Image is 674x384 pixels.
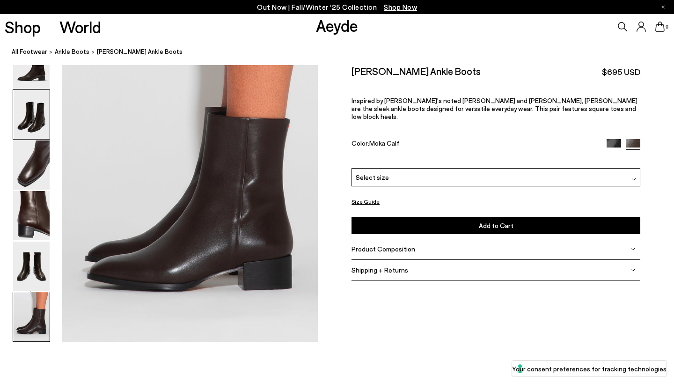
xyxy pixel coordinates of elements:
[97,47,183,57] span: [PERSON_NAME] Ankle Boots
[631,177,636,182] img: svg%3E
[479,222,513,229] span: Add to Cart
[13,242,50,291] img: Lee Leather Ankle Boots - Image 5
[352,96,637,120] span: Inspired by [PERSON_NAME]'s noted [PERSON_NAME] and [PERSON_NAME], [PERSON_NAME] are the sleek an...
[59,19,101,35] a: World
[316,15,358,35] a: Aeyde
[13,191,50,240] img: Lee Leather Ankle Boots - Image 4
[352,65,481,77] h2: [PERSON_NAME] Ankle Boots
[5,19,41,35] a: Shop
[257,1,417,13] p: Out Now | Fall/Winter ‘25 Collection
[13,90,50,139] img: Lee Leather Ankle Boots - Image 2
[352,266,408,274] span: Shipping + Returns
[12,47,47,57] a: All Footwear
[369,139,399,147] span: Moka Calf
[13,292,50,341] img: Lee Leather Ankle Boots - Image 6
[665,24,669,30] span: 0
[352,217,640,234] button: Add to Cart
[352,196,380,207] button: Size Guide
[630,268,635,273] img: svg%3E
[12,39,674,65] nav: breadcrumb
[352,245,415,253] span: Product Composition
[384,3,417,11] span: Navigate to /collections/new-in
[356,172,389,182] span: Select size
[55,47,89,57] a: ankle boots
[13,140,50,190] img: Lee Leather Ankle Boots - Image 3
[352,139,597,149] div: Color:
[630,247,635,251] img: svg%3E
[55,48,89,55] span: ankle boots
[512,364,667,374] label: Your consent preferences for tracking technologies
[512,361,667,377] button: Your consent preferences for tracking technologies
[655,22,665,32] a: 0
[602,66,640,78] span: $695 USD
